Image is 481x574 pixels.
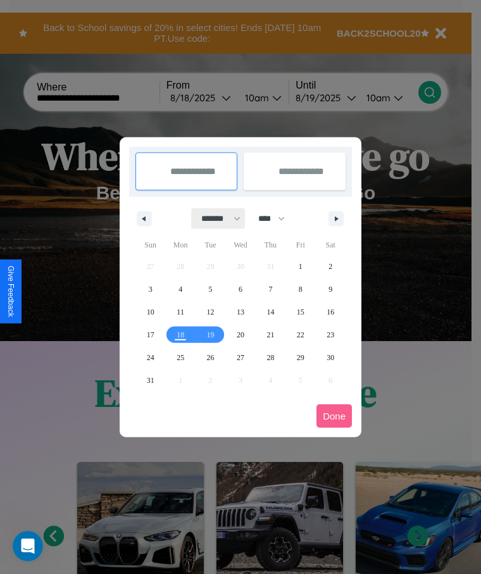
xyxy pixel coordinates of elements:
[135,235,165,255] span: Sun
[135,278,165,301] button: 3
[6,266,15,317] div: Give Feedback
[268,278,272,301] span: 7
[239,278,242,301] span: 6
[196,346,225,369] button: 26
[237,346,244,369] span: 27
[165,235,195,255] span: Mon
[297,346,304,369] span: 29
[225,323,255,346] button: 20
[256,346,285,369] button: 28
[316,404,352,428] button: Done
[285,346,315,369] button: 29
[299,278,303,301] span: 8
[237,323,244,346] span: 20
[196,278,225,301] button: 5
[177,301,184,323] span: 11
[225,235,255,255] span: Wed
[256,235,285,255] span: Thu
[196,301,225,323] button: 12
[165,323,195,346] button: 18
[207,301,215,323] span: 12
[225,278,255,301] button: 6
[147,301,154,323] span: 10
[316,255,346,278] button: 2
[299,255,303,278] span: 1
[196,235,225,255] span: Tue
[209,278,213,301] span: 5
[177,346,184,369] span: 25
[207,346,215,369] span: 26
[285,235,315,255] span: Fri
[316,346,346,369] button: 30
[149,278,153,301] span: 3
[135,369,165,392] button: 31
[177,323,184,346] span: 18
[266,346,274,369] span: 28
[135,323,165,346] button: 17
[135,301,165,323] button: 10
[165,346,195,369] button: 25
[285,323,315,346] button: 22
[327,346,334,369] span: 30
[165,301,195,323] button: 11
[285,255,315,278] button: 1
[316,278,346,301] button: 9
[316,301,346,323] button: 16
[256,278,285,301] button: 7
[316,323,346,346] button: 23
[147,346,154,369] span: 24
[165,278,195,301] button: 4
[316,235,346,255] span: Sat
[266,323,274,346] span: 21
[196,323,225,346] button: 19
[285,301,315,323] button: 15
[225,301,255,323] button: 13
[147,369,154,392] span: 31
[285,278,315,301] button: 8
[207,323,215,346] span: 19
[13,531,43,561] iframe: Intercom live chat
[256,323,285,346] button: 21
[266,301,274,323] span: 14
[256,301,285,323] button: 14
[327,301,334,323] span: 16
[147,323,154,346] span: 17
[327,323,334,346] span: 23
[328,255,332,278] span: 2
[237,301,244,323] span: 13
[297,323,304,346] span: 22
[225,346,255,369] button: 27
[178,278,182,301] span: 4
[297,301,304,323] span: 15
[328,278,332,301] span: 9
[135,346,165,369] button: 24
